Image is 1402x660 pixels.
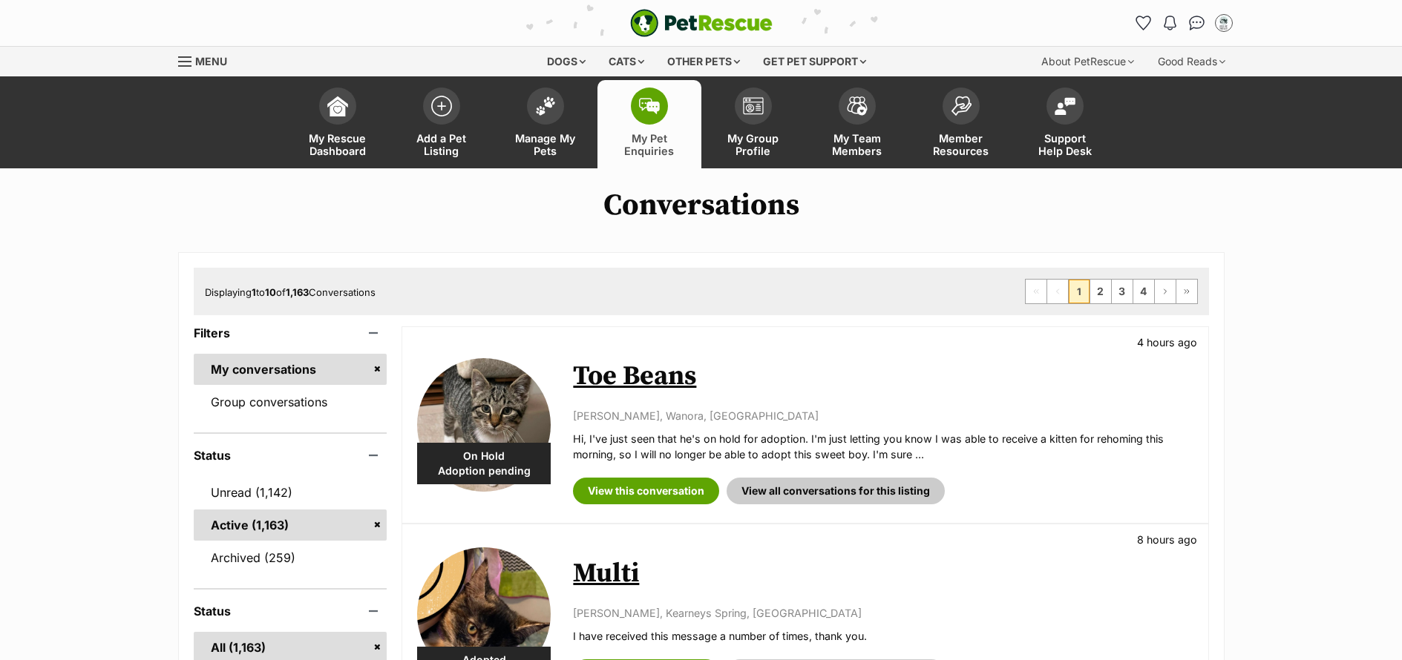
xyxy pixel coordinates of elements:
img: team-members-icon-5396bd8760b3fe7c0b43da4ab00e1e3bb1a5d9ba89233759b79545d2d3fc5d0d.svg [847,96,868,116]
span: Manage My Pets [512,132,579,157]
span: First page [1026,280,1046,303]
img: manage-my-pets-icon-02211641906a0b7f246fdf0571729dbe1e7629f14944591b6c1af311fb30b64b.svg [535,96,556,116]
a: Support Help Desk [1013,80,1117,168]
img: dashboard-icon-eb2f2d2d3e046f16d808141f083e7271f6b2e854fb5c12c21221c1fb7104beca.svg [327,96,348,116]
div: Cats [598,47,655,76]
img: pet-enquiries-icon-7e3ad2cf08bfb03b45e93fb7055b45f3efa6380592205ae92323e6603595dc1f.svg [639,98,660,114]
span: Member Resources [928,132,995,157]
a: My Pet Enquiries [597,80,701,168]
p: Hi, I've just seen that he's on hold for adoption. I'm just letting you know I was able to receiv... [573,431,1193,463]
span: Support Help Desk [1032,132,1098,157]
div: Good Reads [1147,47,1236,76]
a: Page 3 [1112,280,1133,303]
nav: Pagination [1025,279,1198,304]
a: Group conversations [194,386,387,418]
a: Page 2 [1090,280,1111,303]
a: My conversations [194,354,387,385]
a: My Group Profile [701,80,805,168]
p: [PERSON_NAME], Wanora, [GEOGRAPHIC_DATA] [573,408,1193,423]
p: I have received this message a number of times, thank you. [573,628,1193,644]
div: On Hold [417,443,551,484]
div: Get pet support [753,47,877,76]
span: Previous page [1047,280,1068,303]
div: Dogs [537,47,596,76]
img: group-profile-icon-3fa3cf56718a62981997c0bc7e787c4b2cf8bcc04b72c1350f741eb67cf2f40e.svg [743,97,764,115]
a: Menu [178,47,238,73]
a: Multi [573,557,639,590]
span: Adoption pending [417,463,551,478]
span: My Team Members [824,132,891,157]
a: Next page [1155,280,1176,303]
a: View this conversation [573,478,719,504]
a: Favourites [1132,11,1156,35]
button: Notifications [1159,11,1182,35]
a: Active (1,163) [194,509,387,541]
a: Last page [1176,280,1197,303]
a: My Team Members [805,80,909,168]
p: 8 hours ago [1137,532,1197,547]
span: Page 1 [1069,280,1090,303]
header: Status [194,604,387,618]
p: [PERSON_NAME], Kearneys Spring, [GEOGRAPHIC_DATA] [573,605,1193,621]
img: add-pet-listing-icon-0afa8454b4691262ce3f59096e99ab1cd57d4a30225e0717b998d2c9b9846f56.svg [431,96,452,116]
span: My Pet Enquiries [616,132,683,157]
strong: 1 [252,286,256,298]
a: PetRescue [630,9,773,37]
img: chat-41dd97257d64d25036548639549fe6c8038ab92f7586957e7f3b1b290dea8141.svg [1189,16,1205,30]
span: My Rescue Dashboard [304,132,371,157]
button: My account [1212,11,1236,35]
a: Archived (259) [194,542,387,573]
img: logo-e224e6f780fb5917bec1dbf3a21bbac754714ae5b6737aabdf751b685950b380.svg [630,9,773,37]
img: help-desk-icon-fdf02630f3aa405de69fd3d07c3f3aa587a6932b1a1747fa1d2bba05be0121f9.svg [1055,97,1075,115]
a: Add a Pet Listing [390,80,494,168]
p: 4 hours ago [1137,334,1197,350]
div: Other pets [657,47,750,76]
a: View all conversations for this listing [727,478,945,504]
img: Belle Vie Animal Rescue profile pic [1216,16,1231,30]
span: Displaying to of Conversations [205,286,376,298]
span: Menu [195,55,227,67]
div: About PetRescue [1031,47,1144,76]
a: Member Resources [909,80,1013,168]
a: Unread (1,142) [194,477,387,508]
span: My Group Profile [720,132,787,157]
img: Toe Beans [417,358,551,492]
strong: 10 [265,286,276,298]
img: notifications-46538b983faf8c2785f20acdc204bb7945ddae34d4c08c2a6579f10ce5e182be.svg [1164,16,1176,30]
header: Status [194,449,387,462]
strong: 1,163 [286,286,309,298]
a: My Rescue Dashboard [286,80,390,168]
ul: Account quick links [1132,11,1236,35]
header: Filters [194,326,387,340]
a: Manage My Pets [494,80,597,168]
a: Toe Beans [573,360,696,393]
a: Page 4 [1133,280,1154,303]
a: Conversations [1185,11,1209,35]
img: member-resources-icon-8e73f808a243e03378d46382f2149f9095a855e16c252ad45f914b54edf8863c.svg [951,96,972,116]
span: Add a Pet Listing [408,132,475,157]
